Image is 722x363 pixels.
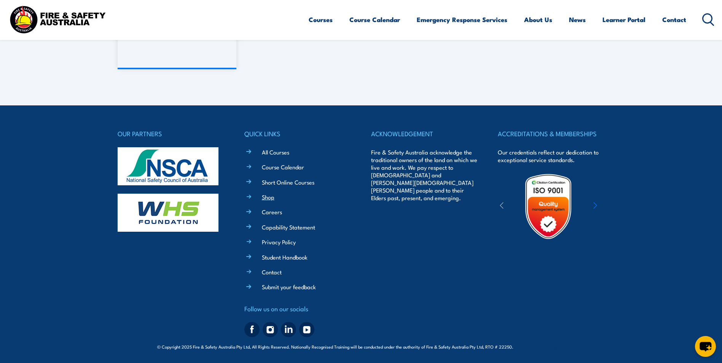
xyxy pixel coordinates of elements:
[498,128,604,139] h4: ACCREDITATIONS & MEMBERSHIPS
[262,283,316,291] a: Submit your feedback
[262,223,315,231] a: Capability Statement
[371,148,478,202] p: Fire & Safety Australia acknowledge the traditional owners of the land on which we live and work....
[417,10,507,30] a: Emergency Response Services
[262,268,282,276] a: Contact
[244,128,351,139] h4: QUICK LINKS
[262,163,304,171] a: Course Calendar
[262,238,296,246] a: Privacy Policy
[498,148,604,164] p: Our credentials reflect our dedication to exceptional service standards.
[262,253,308,261] a: Student Handbook
[262,148,289,156] a: All Courses
[244,303,351,314] h4: Follow us on our socials
[515,173,582,240] img: Untitled design (19)
[262,193,274,201] a: Shop
[522,344,565,350] span: Site:
[118,147,218,185] img: nsca-logo-footer
[538,342,565,350] a: KND Digital
[695,336,716,357] button: chat-button
[662,10,686,30] a: Contact
[569,10,586,30] a: News
[262,178,314,186] a: Short Online Courses
[602,10,645,30] a: Learner Portal
[118,194,218,232] img: whs-logo-footer
[349,10,400,30] a: Course Calendar
[524,10,552,30] a: About Us
[309,10,333,30] a: Courses
[157,343,565,350] span: © Copyright 2025 Fire & Safety Australia Pty Ltd, All Rights Reserved. Nationally Recognised Trai...
[262,208,282,216] a: Careers
[582,193,648,220] img: ewpa-logo
[371,128,478,139] h4: ACKNOWLEDGEMENT
[118,128,224,139] h4: OUR PARTNERS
